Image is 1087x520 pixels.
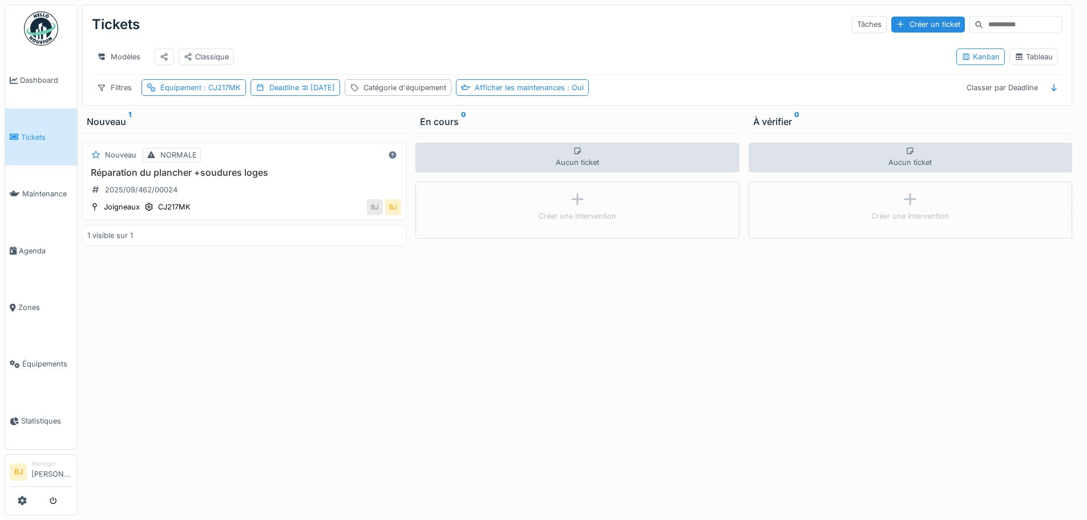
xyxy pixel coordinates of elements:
div: Joigneaux [104,201,140,212]
h3: Réparation du plancher +soudures loges [87,167,401,178]
div: Filtres [92,79,137,96]
div: Tâches [852,16,887,33]
span: Dashboard [20,75,72,86]
span: Maintenance [22,188,72,199]
div: Classique [184,51,229,62]
div: Créer une intervention [871,211,949,221]
span: Zones [18,302,72,313]
div: Afficher les maintenances [475,82,584,93]
span: Statistiques [21,416,72,426]
a: Agenda [5,222,77,279]
div: CJ217MK [158,201,191,212]
a: BJ Manager[PERSON_NAME] [10,459,72,487]
div: Nouveau [105,150,136,160]
div: Tickets [92,10,140,39]
a: Statistiques [5,393,77,449]
a: Équipements [5,336,77,392]
a: Tickets [5,108,77,165]
a: Maintenance [5,166,77,222]
a: Dashboard [5,52,77,108]
li: BJ [10,463,27,481]
div: À vérifier [753,115,1068,128]
div: Aucun ticket [749,143,1073,172]
div: Nouveau [87,115,402,128]
span: : Oui [565,83,584,92]
span: : CJ217MK [201,83,241,92]
div: Manager [31,459,72,468]
div: Tableau [1015,51,1053,62]
div: Classer par Deadline [961,79,1043,96]
li: [PERSON_NAME] [31,459,72,484]
sup: 1 [128,115,131,128]
sup: 0 [461,115,466,128]
span: Agenda [19,245,72,256]
div: 2025/09/462/00024 [105,184,177,195]
div: Modèles [92,49,146,65]
div: Catégorie d'équipement [363,82,446,93]
span: [DATE] [299,83,335,92]
div: Deadline [269,82,335,93]
sup: 0 [794,115,799,128]
span: Tickets [21,132,72,143]
div: Aucun ticket [415,143,740,172]
div: NORMALE [160,150,197,160]
div: Équipement [160,82,241,93]
img: Badge_color-CXgf-gQk.svg [24,11,58,46]
span: Équipements [22,358,72,369]
div: Kanban [961,51,1000,62]
div: Créer un ticket [891,17,965,32]
div: En cours [420,115,735,128]
div: Créer une intervention [539,211,616,221]
div: 1 visible sur 1 [87,230,133,241]
div: BJ [367,199,383,215]
a: Zones [5,279,77,336]
div: BJ [385,199,401,215]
